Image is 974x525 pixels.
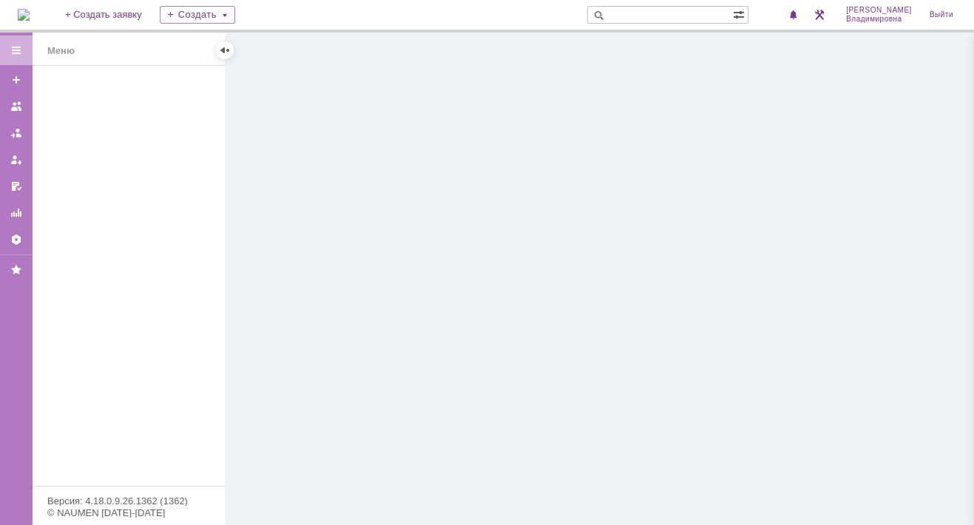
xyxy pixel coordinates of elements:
[47,496,210,506] div: Версия: 4.18.0.9.26.1362 (1362)
[846,6,912,15] span: [PERSON_NAME]
[160,6,235,24] div: Создать
[811,6,828,24] a: Перейти в интерфейс администратора
[18,9,30,21] a: Перейти на домашнюю страницу
[846,15,912,24] span: Владимировна
[733,7,748,21] span: Расширенный поиск
[18,9,30,21] img: logo
[47,42,75,60] div: Меню
[47,508,210,518] div: © NAUMEN [DATE]-[DATE]
[216,41,234,59] div: Скрыть меню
